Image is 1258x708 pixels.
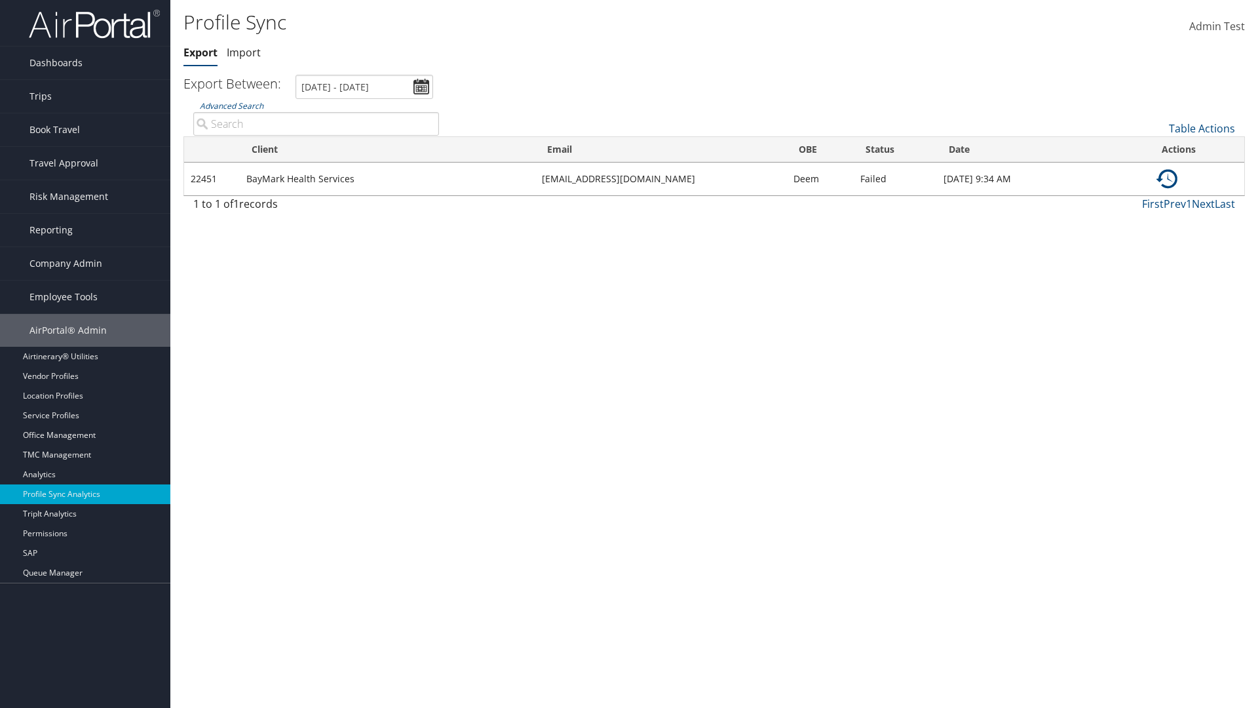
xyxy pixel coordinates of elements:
span: Travel Approval [29,147,98,180]
td: [DATE] 9:34 AM [937,163,1150,195]
th: OBE: activate to sort column ascending [787,137,854,163]
span: Admin Test [1189,19,1245,33]
td: BayMark Health Services [240,163,535,195]
input: Advanced Search [193,112,439,136]
th: Status: activate to sort column ascending [854,137,938,163]
a: Export [183,45,218,60]
span: AirPortal® Admin [29,314,107,347]
img: ta-history.png [1156,168,1177,189]
th: Client: activate to sort column ascending [240,137,535,163]
span: Reporting [29,214,73,246]
a: Next [1192,197,1215,211]
a: Details [1156,172,1177,184]
th: Date: activate to sort column ascending [937,137,1150,163]
span: Book Travel [29,113,80,146]
a: 1 [1186,197,1192,211]
span: Dashboards [29,47,83,79]
h1: Profile Sync [183,9,891,36]
a: Prev [1164,197,1186,211]
td: [EMAIL_ADDRESS][DOMAIN_NAME] [535,163,787,195]
a: Admin Test [1189,7,1245,47]
td: Failed [854,163,938,195]
td: Deem [787,163,854,195]
a: Import [227,45,261,60]
div: 1 to 1 of records [193,196,439,218]
span: Risk Management [29,180,108,213]
span: Employee Tools [29,281,98,313]
input: [DATE] - [DATE] [295,75,433,99]
a: Advanced Search [200,100,263,111]
h3: Export Between: [183,75,281,92]
span: 1 [233,197,239,211]
a: Last [1215,197,1235,211]
th: Email: activate to sort column ascending [535,137,787,163]
span: Company Admin [29,247,102,280]
td: 22451 [184,163,240,195]
a: Table Actions [1169,121,1235,136]
span: Trips [29,80,52,113]
a: First [1142,197,1164,211]
th: Actions [1150,137,1244,163]
img: airportal-logo.png [29,9,160,39]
